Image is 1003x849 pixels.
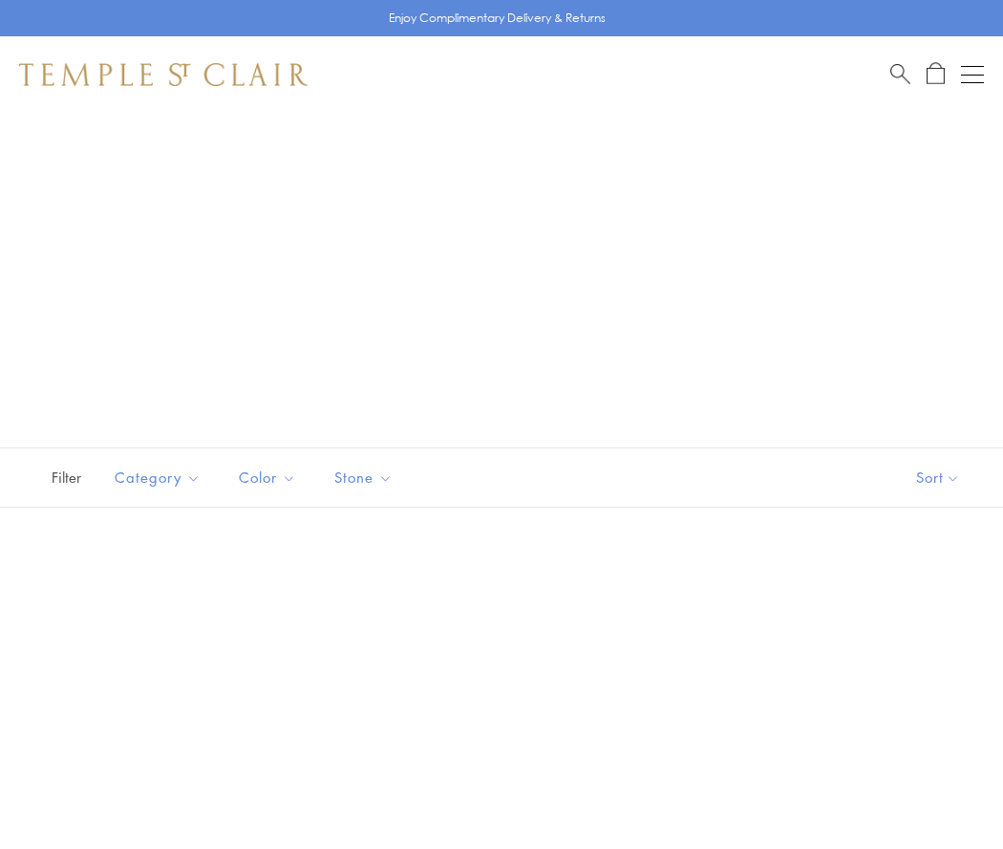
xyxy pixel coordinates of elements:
[105,466,215,490] span: Category
[873,448,1003,507] button: Show sort by
[325,466,407,490] span: Stone
[229,466,310,490] span: Color
[224,456,310,499] button: Color
[961,63,984,86] button: Open navigation
[927,62,945,86] a: Open Shopping Bag
[320,456,407,499] button: Stone
[890,62,910,86] a: Search
[389,9,606,28] p: Enjoy Complimentary Delivery & Returns
[100,456,215,499] button: Category
[19,63,308,86] img: Temple St. Clair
